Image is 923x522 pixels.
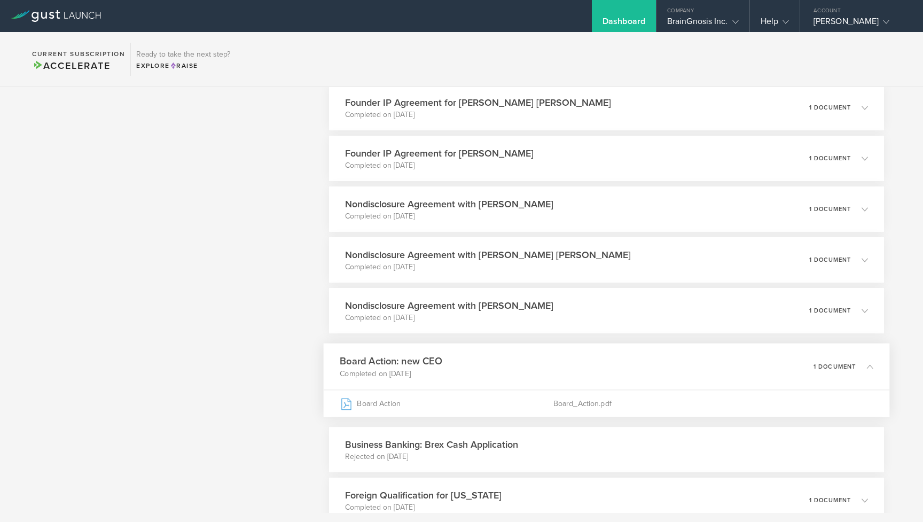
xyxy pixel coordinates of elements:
[870,471,923,522] iframe: Chat Widget
[136,61,230,71] div: Explore
[809,497,851,503] p: 1 document
[340,354,442,369] h3: Board Action: new CEO
[814,363,856,369] p: 1 document
[809,308,851,314] p: 1 document
[809,206,851,212] p: 1 document
[603,16,645,32] div: Dashboard
[553,390,873,417] div: Board_Action.pdf
[345,110,611,120] p: Completed on [DATE]
[345,438,518,451] h3: Business Banking: Brex Cash Application
[345,160,534,171] p: Completed on [DATE]
[345,502,502,513] p: Completed on [DATE]
[345,451,518,462] p: Rejected on [DATE]
[345,248,631,262] h3: Nondisclosure Agreement with [PERSON_NAME] [PERSON_NAME]
[809,105,851,111] p: 1 document
[667,16,739,32] div: BrainGnosis Inc.
[345,262,631,272] p: Completed on [DATE]
[32,60,110,72] span: Accelerate
[345,96,611,110] h3: Founder IP Agreement for [PERSON_NAME] [PERSON_NAME]
[32,51,125,57] h2: Current Subscription
[170,62,198,69] span: Raise
[345,488,502,502] h3: Foreign Qualification for [US_STATE]
[345,299,553,313] h3: Nondisclosure Agreement with [PERSON_NAME]
[809,257,851,263] p: 1 document
[130,43,236,76] div: Ready to take the next step?ExploreRaise
[136,51,230,58] h3: Ready to take the next step?
[345,313,553,323] p: Completed on [DATE]
[809,155,851,161] p: 1 document
[814,16,904,32] div: [PERSON_NAME]
[345,146,534,160] h3: Founder IP Agreement for [PERSON_NAME]
[345,211,553,222] p: Completed on [DATE]
[345,197,553,211] h3: Nondisclosure Agreement with [PERSON_NAME]
[340,368,442,379] p: Completed on [DATE]
[761,16,789,32] div: Help
[340,390,553,417] div: Board Action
